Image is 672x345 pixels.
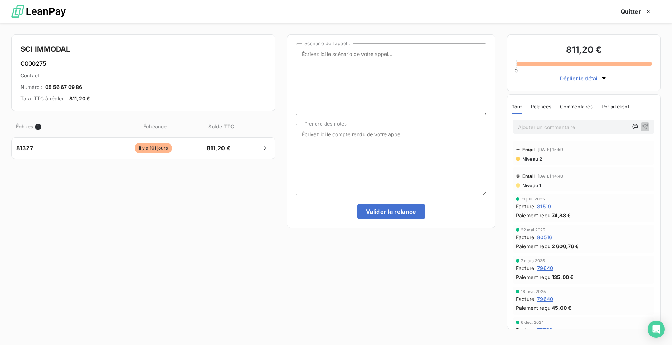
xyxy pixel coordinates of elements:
span: Email [522,147,536,152]
span: Échues [16,123,33,130]
span: Relances [531,104,551,109]
span: 31 juil. 2025 [521,197,545,201]
span: 79640 [537,295,553,303]
span: 811,20 € [200,144,238,152]
span: Déplier le détail [560,75,599,82]
span: Total TTC à régler : [20,95,66,102]
span: 77728 [537,326,552,334]
span: 1 [35,124,41,130]
button: Déplier le détail [558,74,610,82]
span: Email [522,173,536,179]
span: Paiement reçu [516,242,550,250]
span: 22 mai 2025 [521,228,546,232]
span: Niveau 1 [522,183,541,188]
span: 74,88 € [552,212,571,219]
span: Paiement reçu [516,304,550,312]
span: Facture : [516,233,536,241]
span: Commentaires [560,104,593,109]
span: 135,00 € [552,273,574,281]
span: Niveau 2 [522,156,542,162]
button: Valider la relance [357,204,425,219]
img: logo LeanPay [11,2,66,22]
span: Portail client [602,104,629,109]
h4: SCI IMMODAL [20,43,266,55]
span: 80516 [537,233,552,241]
span: Paiement reçu [516,273,550,281]
span: Facture : [516,203,536,210]
span: Numéro : [20,84,42,91]
span: 6 déc. 2024 [521,320,544,325]
span: [DATE] 14:40 [538,174,563,178]
span: Tout [512,104,522,109]
span: 0 [515,68,518,74]
span: Contact : [20,72,42,79]
span: 79640 [537,264,553,272]
span: 2 600,76 € [552,242,579,250]
span: 811,20 € [69,95,90,102]
span: Facture : [516,295,536,303]
span: Solde TTC [202,123,240,130]
h3: 811,20 € [516,43,652,58]
button: Quitter [612,4,661,19]
span: Facture : [516,264,536,272]
span: il y a 101 jours [135,143,172,153]
span: 18 févr. 2025 [521,289,546,294]
span: [DATE] 15:59 [538,147,563,152]
span: 05 56 67 09 86 [45,84,82,91]
div: Open Intercom Messenger [648,321,665,338]
span: Facture : [516,326,536,334]
span: 81519 [537,203,551,210]
span: Échéance [109,123,201,130]
span: 45,00 € [552,304,571,312]
h6: C000275 [20,59,266,68]
span: Paiement reçu [516,212,550,219]
span: 81327 [16,144,33,152]
span: 7 mars 2025 [521,259,545,263]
